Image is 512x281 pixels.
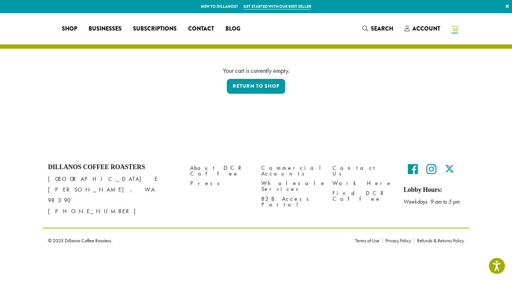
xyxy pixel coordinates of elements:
[261,194,322,209] a: B2B Access Portal
[48,238,345,243] p: © 2025 Dillanos Coffee Roasters.
[89,25,122,33] span: Businesses
[190,163,251,179] a: About DCR Coffee
[48,174,180,216] p: [GEOGRAPHIC_DATA] E [PERSON_NAME], WA 98390 [PHONE_NUMBER]
[332,163,393,179] a: Contact Us
[48,163,180,171] h4: Dillanos Coffee Roasters
[56,23,83,34] a: Shop
[62,25,77,33] span: Shop
[188,25,214,33] span: Contact
[382,238,414,243] a: Privacy Policy
[412,25,440,33] span: Account
[371,25,393,33] span: Search
[357,23,399,34] a: Search
[355,238,382,243] a: Terms of Use
[53,66,459,75] div: Your cart is currently empty.
[244,4,311,10] a: Get started with our best seller
[190,179,251,188] a: Press
[332,179,393,188] a: Work Here
[261,163,322,179] a: Commercial Accounts
[225,25,240,33] span: Blog
[227,79,285,94] a: Return to shop
[332,188,393,204] a: Find DCR Coffee
[404,186,464,194] h5: Lobby Hours:
[133,25,177,33] span: Subscriptions
[414,238,464,243] a: Refunds & Returns Policy
[404,198,460,205] em: Weekdays 9 am to 5 pm
[261,179,322,194] a: Wholesale Services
